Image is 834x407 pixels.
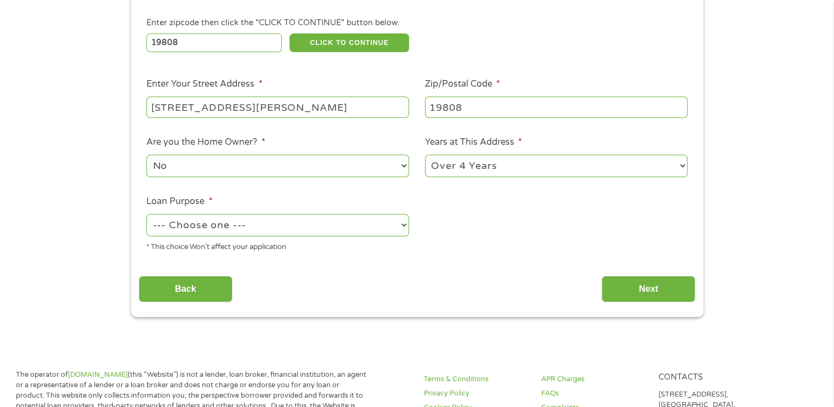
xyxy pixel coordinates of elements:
a: APR Charges [541,374,645,385]
a: Privacy Policy [424,388,528,399]
label: Loan Purpose [146,196,212,207]
input: Next [602,276,695,303]
a: [DOMAIN_NAME] [68,370,128,379]
input: Enter Zipcode (e.g 01510) [146,33,282,52]
a: FAQs [541,388,645,399]
label: Years at This Address [425,137,522,148]
button: CLICK TO CONTINUE [290,33,409,52]
label: Enter Your Street Address [146,78,262,90]
label: Are you the Home Owner? [146,137,265,148]
div: * This choice Won’t affect your application [146,238,409,253]
input: Back [139,276,232,303]
input: 1 Main Street [146,97,409,117]
div: Enter zipcode then click the "CLICK TO CONTINUE" button below. [146,17,687,29]
label: Zip/Postal Code [425,78,500,90]
a: Terms & Conditions [424,374,528,385]
h4: Contacts [658,372,762,383]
